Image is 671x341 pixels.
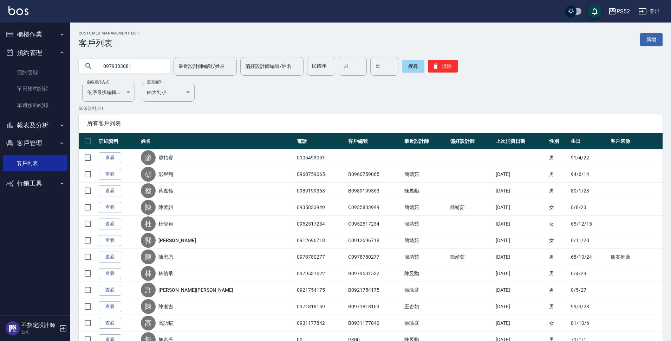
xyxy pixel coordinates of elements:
td: 女 [547,199,569,216]
button: 登出 [636,5,663,18]
td: B0979531522 [346,265,403,282]
button: 櫃檯作業 [3,25,67,44]
img: Logo [8,6,28,15]
div: 彭 [141,167,156,182]
label: 顧客排序方式 [87,80,109,85]
div: 依序最後編輯時間 [82,83,135,102]
div: 郭 [141,233,156,248]
a: 查看 [99,185,121,196]
td: [DATE] [494,183,548,199]
a: 查看 [99,285,121,296]
div: PS52 [617,7,630,16]
td: B0931177842 [346,315,403,331]
p: 公司 [21,329,57,335]
td: B0971818169 [346,298,403,315]
td: 男 [547,282,569,298]
td: 簡靖茹 [403,199,448,216]
button: 報表及分析 [3,116,67,134]
td: 男 [547,298,569,315]
div: 由大到小 [142,83,195,102]
a: 客戶列表 [3,155,67,171]
td: [DATE] [494,282,548,298]
button: PS52 [605,4,633,19]
a: [PERSON_NAME] [158,237,196,244]
a: 查看 [99,169,121,180]
td: 簡靖茹 [448,249,494,265]
input: 搜尋關鍵字 [98,57,164,76]
th: 電話 [295,133,346,150]
td: 簡靖茹 [448,199,494,216]
th: 客戶編號 [346,133,403,150]
th: 生日 [569,133,609,150]
td: [DATE] [494,232,548,249]
a: 林佑承 [158,270,173,277]
td: 81/10/6 [569,315,609,331]
td: 0935833949 [295,199,346,216]
button: 預約管理 [3,44,67,62]
td: 0912696718 [295,232,346,249]
a: 查看 [99,268,121,279]
td: 68/10/24 [569,249,609,265]
td: C0952517234 [346,216,403,232]
th: 客戶來源 [609,133,663,150]
th: 詳細資料 [97,133,139,150]
a: 廖柏睿 [158,154,173,161]
a: 預約管理 [3,64,67,81]
td: [DATE] [494,249,548,265]
td: B0989199363 [346,183,403,199]
h2: Customer Management List [79,31,139,36]
td: B0921754175 [346,282,403,298]
td: 0931177842 [295,315,346,331]
div: 杜 [141,216,156,231]
td: 張瑜庭 [403,315,448,331]
td: 0/5/27 [569,282,609,298]
td: 0/11/20 [569,232,609,249]
div: 廖 [141,150,156,165]
td: C0978780277 [346,249,403,265]
td: 0921754175 [295,282,346,298]
td: [DATE] [494,216,548,232]
span: 所有客戶列表 [87,120,654,127]
td: 0905493051 [295,150,346,166]
td: B0960759065 [346,166,403,183]
a: 單日預約紀錄 [3,81,67,97]
td: 女 [547,315,569,331]
button: 客戶管理 [3,134,67,152]
label: 呈現順序 [147,80,162,85]
td: C0912696718 [346,232,403,249]
button: save [588,4,602,18]
th: 最近設計師 [403,133,448,150]
td: 女 [547,232,569,249]
button: 行銷工具 [3,174,67,192]
div: 高 [141,316,156,330]
button: 搜尋 [402,60,424,72]
td: 0960759065 [295,166,346,183]
td: 王杏如 [403,298,448,315]
td: 0979531522 [295,265,346,282]
td: [DATE] [494,199,548,216]
a: 查看 [99,301,121,312]
td: 簡靖茹 [403,166,448,183]
td: 男 [547,249,569,265]
td: 簡靖茹 [403,232,448,249]
td: 80/1/23 [569,183,609,199]
td: 男 [547,265,569,282]
a: 彭煜翔 [158,171,173,178]
div: 許 [141,283,156,297]
a: 查看 [99,202,121,213]
div: 林 [141,266,156,281]
a: 單週預約紀錄 [3,97,67,113]
td: C0935833949 [346,199,403,216]
a: 查看 [99,252,121,263]
td: 朋友推薦 [609,249,663,265]
td: 男 [547,150,569,166]
th: 偏好設計師 [448,133,494,150]
a: 陳孟娸 [158,204,173,211]
a: 蔡嘉倫 [158,187,173,194]
td: 91/4/22 [569,150,609,166]
a: 查看 [99,152,121,163]
th: 姓名 [139,133,295,150]
a: [PERSON_NAME][PERSON_NAME] [158,286,233,293]
a: 查看 [99,235,121,246]
h3: 客戶列表 [79,38,139,48]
